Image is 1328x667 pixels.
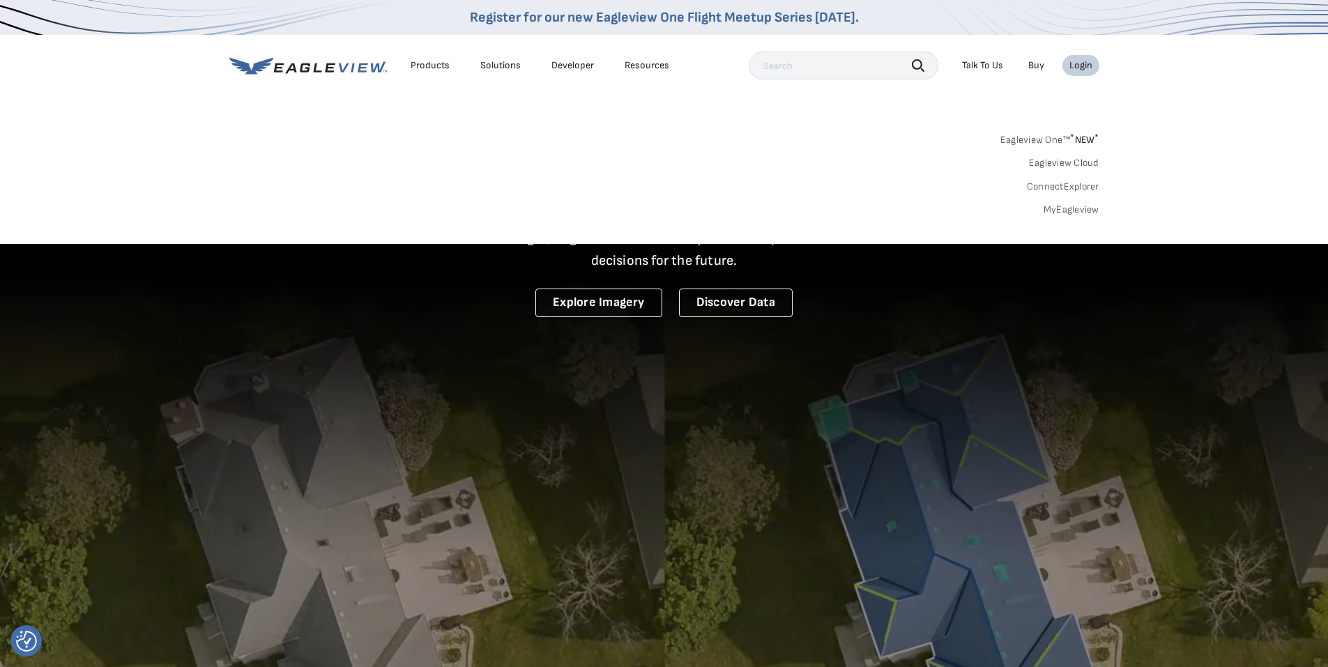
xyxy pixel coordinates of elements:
a: Buy [1028,59,1044,72]
div: Talk To Us [962,59,1003,72]
button: Consent Preferences [16,631,37,652]
a: ConnectExplorer [1027,181,1099,193]
a: Eagleview One™*NEW* [1000,130,1099,146]
div: Resources [625,59,669,72]
a: Discover Data [679,289,793,317]
a: Explore Imagery [535,289,662,317]
a: Developer [551,59,594,72]
div: Solutions [480,59,521,72]
div: Products [411,59,450,72]
div: Login [1069,59,1092,72]
input: Search [749,52,938,79]
a: Eagleview Cloud [1029,157,1099,169]
span: NEW [1070,134,1099,146]
a: Register for our new Eagleview One Flight Meetup Series [DATE]. [470,9,859,26]
img: Revisit consent button [16,631,37,652]
a: MyEagleview [1044,204,1099,216]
